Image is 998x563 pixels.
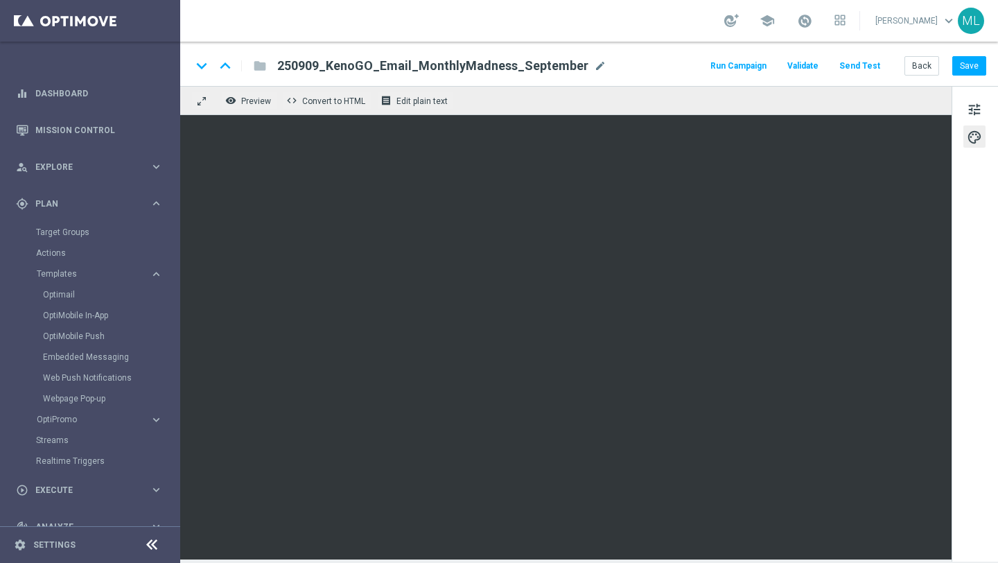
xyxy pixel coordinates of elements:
span: code [286,95,297,106]
div: Actions [36,243,179,263]
i: person_search [16,161,28,173]
div: Web Push Notifications [43,367,179,388]
div: Dashboard [16,75,163,112]
button: Save [952,56,986,76]
span: keyboard_arrow_down [941,13,956,28]
div: Plan [16,198,150,210]
a: Embedded Messaging [43,352,144,363]
button: receipt Edit plain text [377,92,454,110]
a: Streams [36,435,144,446]
div: OptiPromo [37,415,150,424]
button: track_changes Analyze keyboard_arrow_right [15,521,164,532]
a: Webpage Pop-up [43,393,144,404]
span: Edit plain text [396,96,448,106]
div: Optimail [43,284,179,305]
a: Dashboard [35,75,163,112]
i: keyboard_arrow_right [150,483,163,496]
i: track_changes [16,521,28,533]
button: Back [904,56,939,76]
div: Target Groups [36,222,179,243]
button: person_search Explore keyboard_arrow_right [15,162,164,173]
a: Settings [33,541,76,549]
span: Explore [35,163,150,171]
button: gps_fixed Plan keyboard_arrow_right [15,198,164,209]
i: equalizer [16,87,28,100]
a: Realtime Triggers [36,456,144,467]
div: OptiPromo [36,409,179,430]
a: Web Push Notifications [43,372,144,383]
i: keyboard_arrow_down [191,55,212,76]
div: Analyze [16,521,150,533]
span: Plan [35,200,150,208]
span: palette [967,128,982,146]
button: Run Campaign [708,57,769,76]
div: Templates [36,263,179,409]
i: keyboard_arrow_right [150,268,163,281]
a: Target Groups [36,227,144,238]
i: keyboard_arrow_up [215,55,236,76]
button: play_circle_outline Execute keyboard_arrow_right [15,485,164,496]
button: tune [963,98,986,120]
span: mode_edit [594,60,606,72]
span: Analyze [35,523,150,531]
button: remove_red_eye Preview [222,92,277,110]
span: OptiPromo [37,415,136,424]
button: palette [963,125,986,148]
a: [PERSON_NAME]keyboard_arrow_down [874,10,958,31]
i: play_circle_outline [16,484,28,496]
i: gps_fixed [16,198,28,210]
div: Explore [16,161,150,173]
button: Templates keyboard_arrow_right [36,268,164,279]
div: Templates [37,270,150,278]
a: Optimail [43,289,144,300]
div: Webpage Pop-up [43,388,179,409]
div: Embedded Messaging [43,347,179,367]
div: Streams [36,430,179,451]
button: code Convert to HTML [283,92,371,110]
div: OptiMobile In-App [43,305,179,326]
span: 250909_KenoGO_Email_MonthlyMadness_September [277,58,588,74]
span: Convert to HTML [302,96,365,106]
button: equalizer Dashboard [15,88,164,99]
div: Mission Control [16,112,163,148]
i: settings [14,539,26,551]
span: Validate [787,61,818,71]
div: Execute [16,484,150,496]
i: keyboard_arrow_right [150,520,163,533]
span: Preview [241,96,271,106]
a: Mission Control [35,112,163,148]
i: keyboard_arrow_right [150,197,163,210]
a: OptiMobile In-App [43,310,144,321]
i: receipt [380,95,392,106]
button: Send Test [837,57,882,76]
span: Templates [37,270,136,278]
div: Realtime Triggers [36,451,179,471]
div: ML [958,8,984,34]
span: school [760,13,775,28]
button: OptiPromo keyboard_arrow_right [36,414,164,425]
i: keyboard_arrow_right [150,413,163,426]
i: remove_red_eye [225,95,236,106]
span: tune [967,101,982,119]
div: OptiMobile Push [43,326,179,347]
i: keyboard_arrow_right [150,160,163,173]
a: OptiMobile Push [43,331,144,342]
span: Execute [35,486,150,494]
button: Validate [785,57,821,76]
button: Mission Control [15,125,164,136]
a: Actions [36,248,144,259]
